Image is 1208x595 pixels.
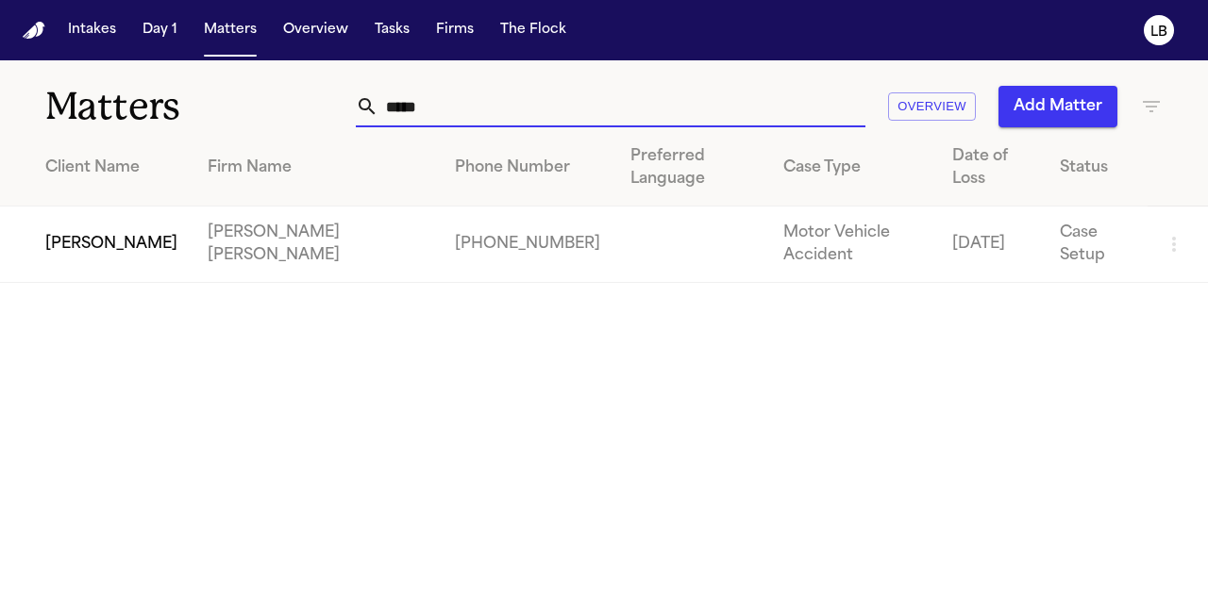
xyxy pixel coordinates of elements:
td: Case Setup [1045,207,1148,283]
td: [PERSON_NAME] [PERSON_NAME] [193,207,440,283]
div: Preferred Language [630,145,754,190]
a: Home [23,22,45,40]
div: Status [1060,157,1132,179]
button: Day 1 [135,13,185,47]
div: Case Type [783,157,922,179]
h1: Matters [45,83,345,130]
td: Motor Vehicle Accident [768,207,937,283]
button: Overview [276,13,356,47]
div: Firm Name [208,157,425,179]
button: Tasks [367,13,417,47]
div: Phone Number [455,157,600,179]
td: [DATE] [937,207,1045,283]
img: Finch Logo [23,22,45,40]
button: Matters [196,13,264,47]
button: Add Matter [998,86,1117,127]
div: Client Name [45,157,177,179]
button: Intakes [60,13,124,47]
button: Firms [428,13,481,47]
div: Date of Loss [952,145,1030,190]
button: Overview [888,92,976,122]
button: The Flock [493,13,574,47]
td: [PHONE_NUMBER] [440,207,615,283]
